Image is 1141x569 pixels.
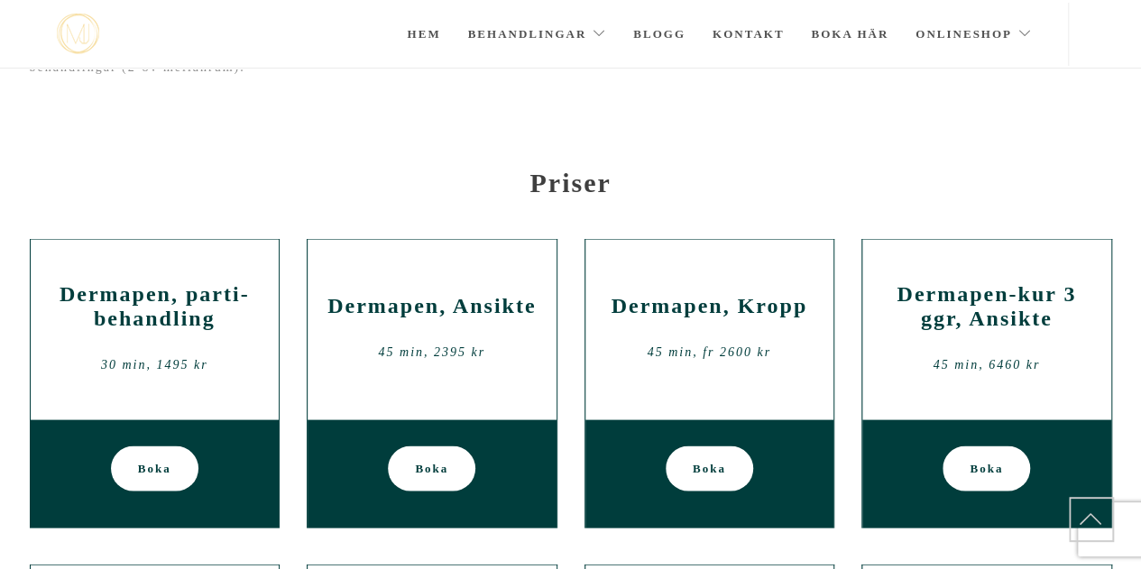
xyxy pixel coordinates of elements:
strong: Priser [529,167,611,197]
a: Boka här [811,3,888,66]
div: 45 min, fr 2600 kr [599,338,821,365]
div: 30 min, 1495 kr [44,351,266,378]
a: Hem [407,3,440,66]
a: Boka [111,445,198,491]
span: Boka [138,445,171,491]
a: Behandlingar [468,3,607,66]
div: 45 min, 6460 kr [876,351,1098,378]
span: - [30,146,36,160]
a: Blogg [633,3,686,66]
a: Boka [666,445,753,491]
h2: Dermapen-kur 3 ggr, Ansikte [876,281,1098,330]
a: Kontakt [713,3,785,66]
img: mjstudio [57,14,99,54]
h2: Dermapen, parti-behandling [44,281,266,330]
a: Onlineshop [916,3,1032,66]
span: Boka [415,445,448,491]
h2: Dermapen, Kropp [599,293,821,317]
span: Boka [693,445,726,491]
span: Boka [970,445,1003,491]
a: mjstudio mjstudio mjstudio [57,14,99,54]
div: 45 min, 2395 kr [321,338,543,365]
a: Boka [943,445,1030,491]
a: Boka [388,445,475,491]
h2: Dermapen, Ansikte [321,293,543,317]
